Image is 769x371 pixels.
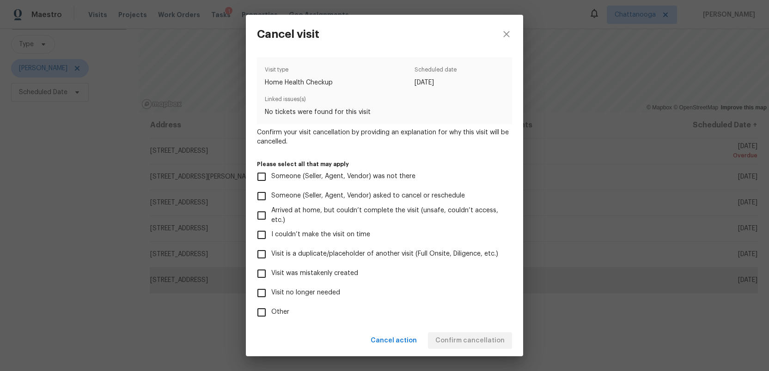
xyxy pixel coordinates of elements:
[271,230,370,239] span: I couldn’t make the visit on time
[265,65,333,78] span: Visit type
[271,172,415,181] span: Someone (Seller, Agent, Vendor) was not there
[415,65,457,78] span: Scheduled date
[271,269,358,278] span: Visit was mistakenly created
[371,335,417,347] span: Cancel action
[271,249,498,259] span: Visit is a duplicate/placeholder of another visit (Full Onsite, Diligence, etc.)
[271,206,505,225] span: Arrived at home, but couldn’t complete the visit (unsafe, couldn’t access, etc.)
[265,78,333,87] span: Home Health Checkup
[490,15,523,54] button: close
[271,288,340,298] span: Visit no longer needed
[265,108,505,117] span: No tickets were found for this visit
[265,95,505,108] span: Linked issues(s)
[271,191,465,201] span: Someone (Seller, Agent, Vendor) asked to cancel or reschedule
[415,78,457,87] span: [DATE]
[257,128,512,146] span: Confirm your visit cancellation by providing an explanation for why this visit will be cancelled.
[367,332,421,349] button: Cancel action
[257,162,512,167] label: Please select all that may apply
[257,28,319,41] h3: Cancel visit
[271,307,289,317] span: Other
